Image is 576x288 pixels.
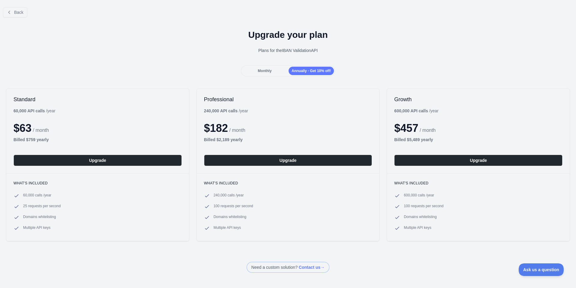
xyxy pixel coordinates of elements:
b: 600,000 API calls [394,108,428,113]
iframe: Toggle Customer Support [519,263,564,276]
h2: Professional [204,96,372,103]
b: 240,000 API calls [204,108,238,113]
span: $ 182 [204,122,228,134]
h2: Growth [394,96,562,103]
span: $ 457 [394,122,418,134]
div: / year [204,108,248,114]
div: / year [394,108,438,114]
